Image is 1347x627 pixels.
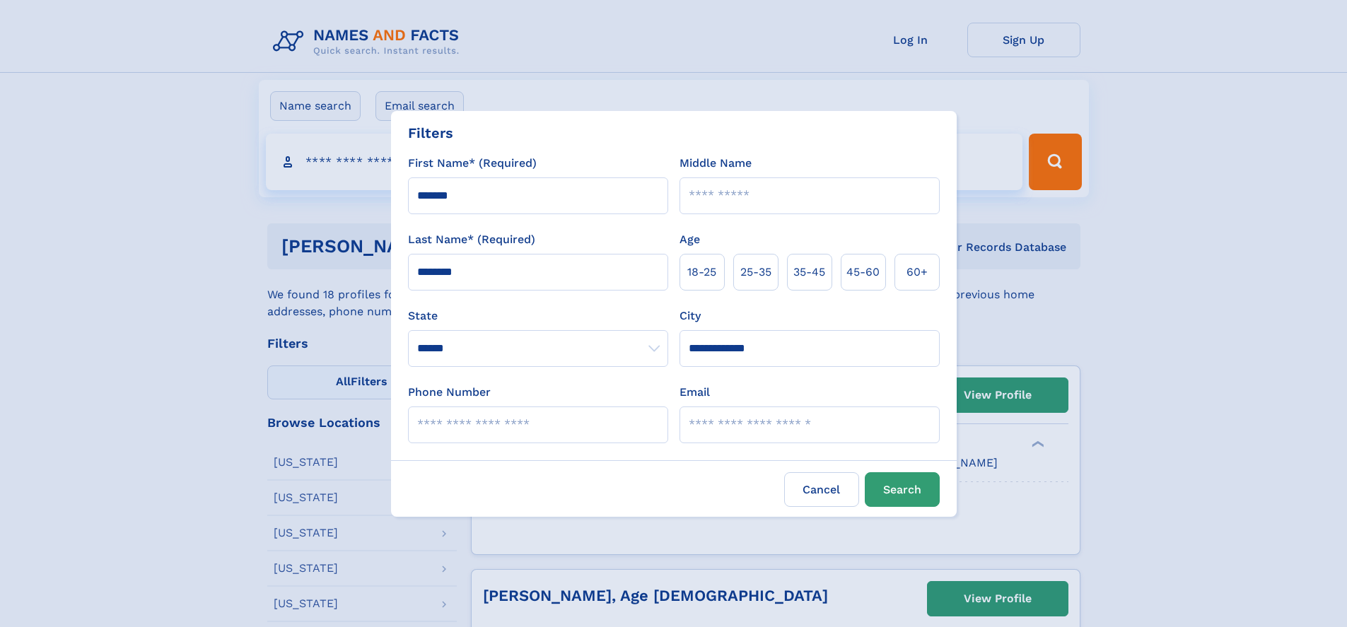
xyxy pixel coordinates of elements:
span: 25‑35 [740,264,771,281]
label: Phone Number [408,384,491,401]
label: State [408,307,668,324]
label: Cancel [784,472,859,507]
button: Search [865,472,940,507]
label: Last Name* (Required) [408,231,535,248]
label: Middle Name [680,155,752,172]
label: Email [680,384,710,401]
div: Filters [408,122,453,143]
span: 18‑25 [687,264,716,281]
span: 35‑45 [793,264,825,281]
span: 60+ [906,264,928,281]
label: City [680,307,701,324]
label: First Name* (Required) [408,155,537,172]
label: Age [680,231,700,248]
span: 45‑60 [846,264,880,281]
